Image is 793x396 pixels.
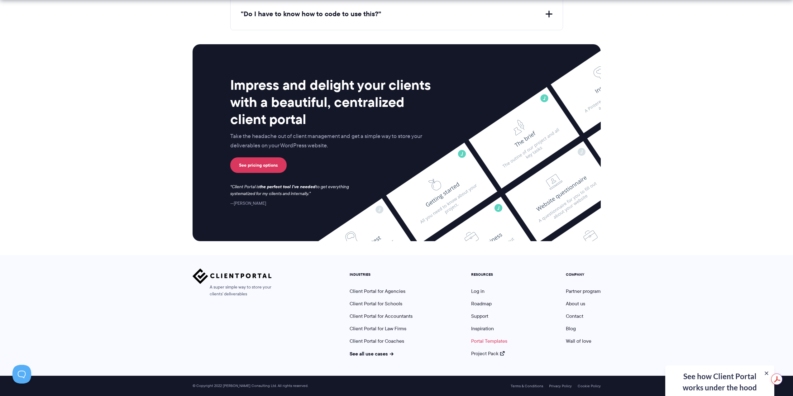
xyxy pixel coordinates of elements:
[230,200,266,206] cite: [PERSON_NAME]
[350,337,404,345] a: Client Portal for Coaches
[511,384,543,388] a: Terms & Conditions
[471,325,494,332] a: Inspiration
[230,157,287,173] a: See pricing options
[578,384,601,388] a: Cookie Policy
[230,76,435,128] h2: Impress and delight your clients with a beautiful, centralized client portal
[566,272,601,277] h5: COMPANY
[259,183,316,190] strong: the perfect tool I've needed
[241,9,552,19] button: "Do I have to know how to code to use this?”
[193,284,272,298] span: A super simple way to store your clients' deliverables
[566,337,591,345] a: Wall of love
[12,365,31,384] iframe: Toggle Customer Support
[471,350,505,357] a: Project Pack
[549,384,572,388] a: Privacy Policy
[350,300,402,307] a: Client Portal for Schools
[350,350,394,357] a: See all use cases
[471,300,492,307] a: Roadmap
[566,325,576,332] a: Blog
[566,300,585,307] a: About us
[189,384,311,388] span: © Copyright 2022 [PERSON_NAME] Consulting Ltd. All rights reserved.
[471,288,485,295] a: Log in
[471,313,488,320] a: Support
[350,288,405,295] a: Client Portal for Agencies
[566,288,601,295] a: Partner program
[350,313,413,320] a: Client Portal for Accountants
[230,184,357,197] p: Client Portal is to get everything systematized for my clients and internally.
[471,337,507,345] a: Portal Templates
[350,272,413,277] h5: INDUSTRIES
[350,325,406,332] a: Client Portal for Law Firms
[566,313,583,320] a: Contact
[230,132,435,150] p: Take the headache out of client management and get a simple way to store your deliverables on you...
[471,272,507,277] h5: RESOURCES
